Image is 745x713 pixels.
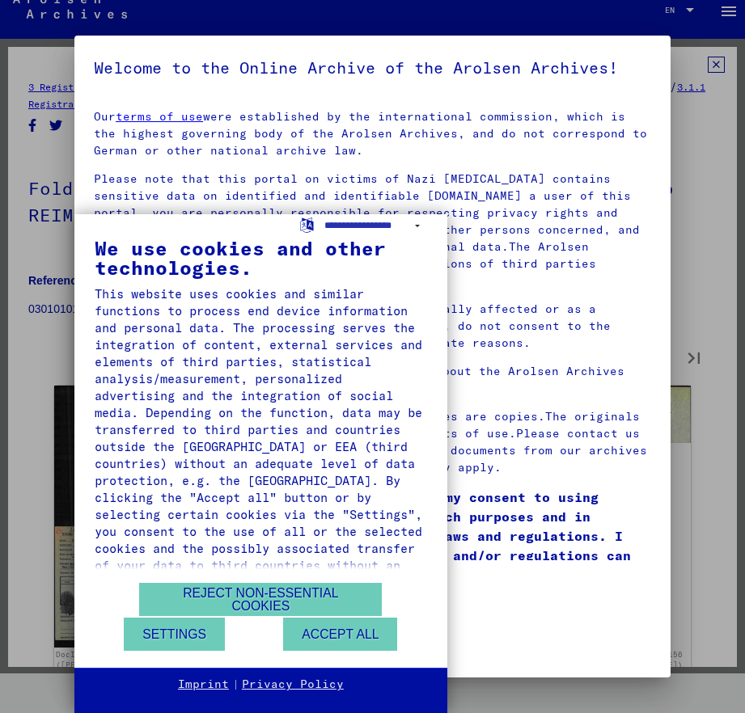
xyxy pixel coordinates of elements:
div: We use cookies and other technologies. [95,238,427,277]
button: Settings [124,618,225,651]
button: Accept all [283,618,397,651]
a: Privacy Policy [242,677,344,693]
div: This website uses cookies and similar functions to process end device information and personal da... [95,285,427,591]
button: Reject non-essential cookies [139,583,382,616]
a: Imprint [178,677,229,693]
